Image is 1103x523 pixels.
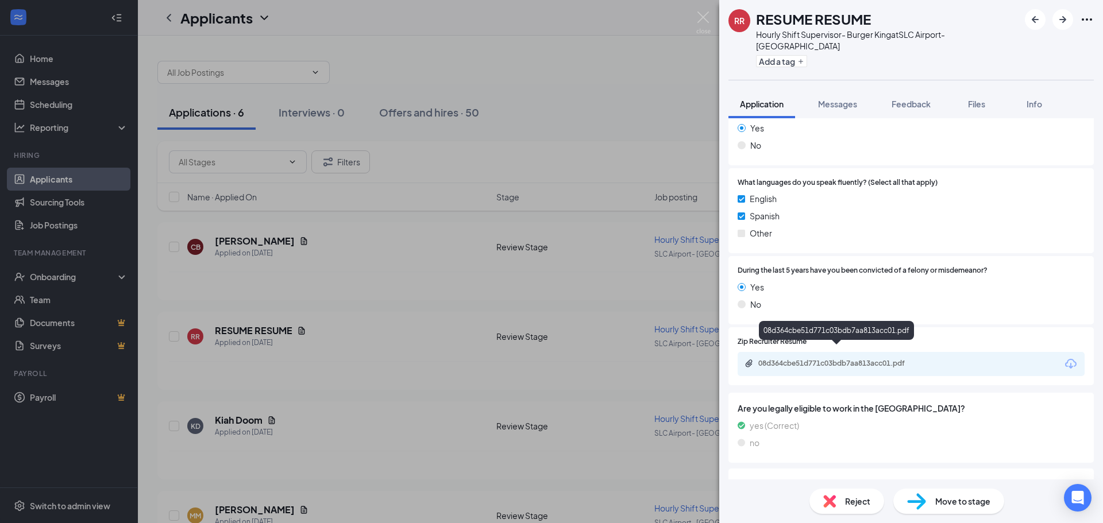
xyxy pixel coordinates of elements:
div: RR [734,15,745,26]
svg: Paperclip [745,359,754,368]
button: ArrowLeftNew [1025,9,1046,30]
span: yes (Correct) [750,419,799,432]
span: No [750,298,761,311]
span: English [750,192,777,205]
div: Hourly Shift Supervisor- Burger King at SLC Airport- [GEOGRAPHIC_DATA] [756,29,1019,52]
span: Other [750,227,772,239]
span: Are you at least 16 years of age? [738,478,1085,490]
div: 08d364cbe51d771c03bdb7aa813acc01.pdf [759,321,914,340]
svg: Download [1064,357,1078,371]
button: PlusAdd a tag [756,55,807,67]
span: Yes [750,122,764,134]
span: What languages do you speak fluently? (Select all that apply) [738,177,938,188]
svg: ArrowRight [1056,13,1070,26]
span: Feedback [892,99,931,109]
span: Spanish [750,210,780,222]
span: Zip Recruiter Resume [738,336,807,347]
a: Paperclip08d364cbe51d771c03bdb7aa813acc01.pdf [745,359,931,370]
span: Are you legally eligible to work in the [GEOGRAPHIC_DATA]? [738,402,1085,414]
div: 08d364cbe51d771c03bdb7aa813acc01.pdf [758,359,919,368]
span: During the last 5 years have you been convicted of a felony or misdemeanor? [738,265,988,276]
svg: Ellipses [1080,13,1094,26]
svg: ArrowLeftNew [1028,13,1042,26]
span: Yes [750,281,764,293]
h1: RESUME RESUME [756,9,871,29]
span: Info [1027,99,1042,109]
div: Open Intercom Messenger [1064,484,1092,512]
svg: Plus [797,58,804,65]
span: No [750,139,761,152]
span: Messages [818,99,857,109]
span: Files [968,99,985,109]
span: no [750,436,759,449]
span: Move to stage [935,495,990,507]
button: ArrowRight [1052,9,1073,30]
span: Application [740,99,784,109]
span: Reject [845,495,870,507]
